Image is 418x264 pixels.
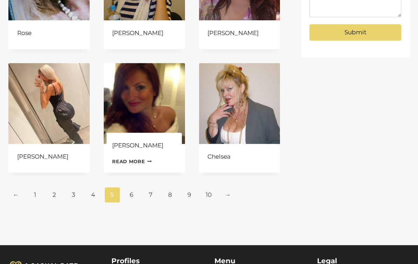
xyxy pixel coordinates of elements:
[163,187,178,202] a: Page 8
[182,187,197,202] a: Page 9
[104,63,185,144] img: Melissa
[112,29,163,36] a: [PERSON_NAME]
[112,142,163,149] a: [PERSON_NAME]
[17,29,32,36] a: Rose
[201,187,216,202] a: Page 10
[85,187,101,202] a: Page 4
[8,187,23,202] a: ←
[8,63,90,144] img: Eleanor
[105,187,120,202] span: Page 5
[199,63,280,144] img: Chelsea
[17,153,68,160] a: [PERSON_NAME]
[220,187,235,202] a: →
[47,187,62,202] a: Page 2
[309,24,401,41] button: Submit
[8,187,280,202] nav: Product Pagination
[66,187,81,202] a: Page 3
[207,153,231,160] a: Chelsea
[207,29,259,36] a: [PERSON_NAME]
[124,187,139,202] a: Page 6
[28,187,43,202] a: Page 1
[112,156,152,167] a: Read more about “Melissa”
[143,187,158,202] a: Page 7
